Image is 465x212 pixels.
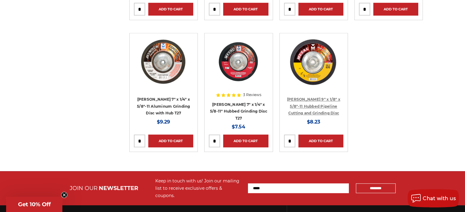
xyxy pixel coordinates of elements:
[210,102,267,120] a: [PERSON_NAME] 7" x 1/4" x 5/8-11" Hubbed Grinding Disc T27
[298,3,343,16] a: Add to Cart
[298,135,343,147] a: Add to Cart
[148,3,193,16] a: Add to Cart
[157,119,170,125] span: $9.29
[18,201,51,208] span: Get 10% Off
[214,38,263,86] img: 7" x 1/4" x 5/8"-11 Grinding Disc with Hub
[134,38,193,97] a: 7" Aluminum Grinding Wheel with Hub
[287,38,341,86] img: Mercer 9" x 1/8" x 5/8"-11 Hubbed Cutting and Light Grinding Wheel
[223,135,268,147] a: Add to Cart
[209,38,268,97] a: 7" x 1/4" x 5/8"-11 Grinding Disc with Hub
[373,3,418,16] a: Add to Cart
[408,189,459,207] button: Chat with us
[137,97,190,115] a: [PERSON_NAME] 7" x 1/4" x 5/8"-11 Aluminum Grinding Disc with Hub T27
[99,185,138,192] span: NEWSLETTER
[232,124,245,130] span: $7.54
[223,3,268,16] a: Add to Cart
[138,38,189,86] img: 7" Aluminum Grinding Wheel with Hub
[284,38,343,97] a: Mercer 9" x 1/8" x 5/8"-11 Hubbed Cutting and Light Grinding Wheel
[155,177,242,199] div: Keep in touch with us! Join our mailing list to receive exclusive offers & coupons.
[6,197,62,212] div: Get 10% OffClose teaser
[70,185,98,192] span: JOIN OUR
[423,196,456,201] span: Chat with us
[287,97,340,115] a: [PERSON_NAME] 9" x 1/8" x 5/8"-11 Hubbed Pipeline Cutting and Grinding Disc
[61,192,67,198] button: Close teaser
[148,135,193,147] a: Add to Cart
[307,119,320,125] span: $8.23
